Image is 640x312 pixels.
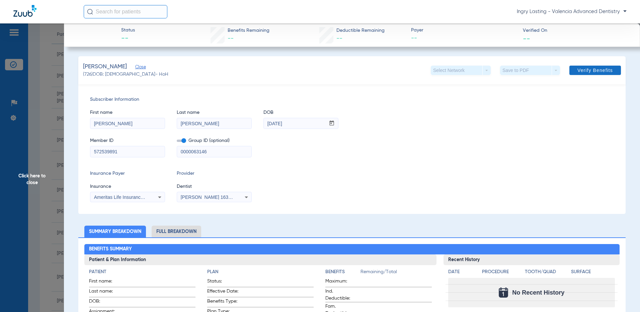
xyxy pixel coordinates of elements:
[90,170,165,177] span: Insurance Payer
[87,9,93,15] img: Search Icon
[482,268,523,276] h4: Procedure
[177,137,252,144] span: Group ID (optional)
[325,268,361,278] app-breakdown-title: Benefits
[523,35,530,42] span: --
[512,289,564,296] span: No Recent History
[577,68,613,73] span: Verify Benefits
[13,5,36,17] img: Zuub Logo
[336,35,342,42] span: --
[177,109,252,116] span: Last name
[83,71,168,78] span: (726) DOB: [DEMOGRAPHIC_DATA] - HoH
[482,268,523,278] app-breakdown-title: Procedure
[89,288,122,297] span: Last name:
[121,27,135,34] span: Status
[263,109,338,116] span: DOB
[89,278,122,287] span: First name:
[499,288,508,298] img: Calendar
[517,8,627,15] span: Ingry Lasting - Valencia Advanced Dentistry
[325,118,338,129] button: Open calendar
[411,34,517,43] span: --
[83,63,127,71] span: [PERSON_NAME]
[207,298,240,307] span: Benefits Type:
[411,27,517,34] span: Payer
[228,27,269,34] span: Benefits Remaining
[523,27,629,34] span: Verified On
[152,226,201,237] li: Full Breakdown
[94,194,156,200] span: Ameritas Life Insurance Corp.
[325,268,361,276] h4: Benefits
[525,268,569,276] h4: Tooth/Quad
[84,244,620,255] h2: Benefits Summary
[90,109,165,116] span: First name
[571,268,615,278] app-breakdown-title: Surface
[207,288,240,297] span: Effective Date:
[448,268,476,278] app-breakdown-title: Date
[607,280,640,312] iframe: Chat Widget
[121,34,135,44] span: --
[525,268,569,278] app-breakdown-title: Tooth/Quad
[84,226,146,237] li: Summary Breakdown
[89,298,122,307] span: DOB:
[177,170,252,177] span: Provider
[84,5,167,18] input: Search for patients
[448,268,476,276] h4: Date
[135,65,141,71] span: Close
[181,194,247,200] span: [PERSON_NAME] 1639402225
[90,183,165,190] span: Insurance
[90,96,614,103] span: Subscriber Information
[84,254,437,265] h3: Patient & Plan Information
[444,254,620,265] h3: Recent History
[325,288,358,302] span: Ind. Deductible:
[361,268,432,278] span: Remaining/Total
[177,183,252,190] span: Dentist
[207,278,240,287] span: Status:
[569,66,621,75] button: Verify Benefits
[90,137,165,144] span: Member ID
[228,35,234,42] span: --
[207,268,314,276] h4: Plan
[325,278,358,287] span: Maximum:
[89,268,195,276] h4: Patient
[571,268,615,276] h4: Surface
[336,27,385,34] span: Deductible Remaining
